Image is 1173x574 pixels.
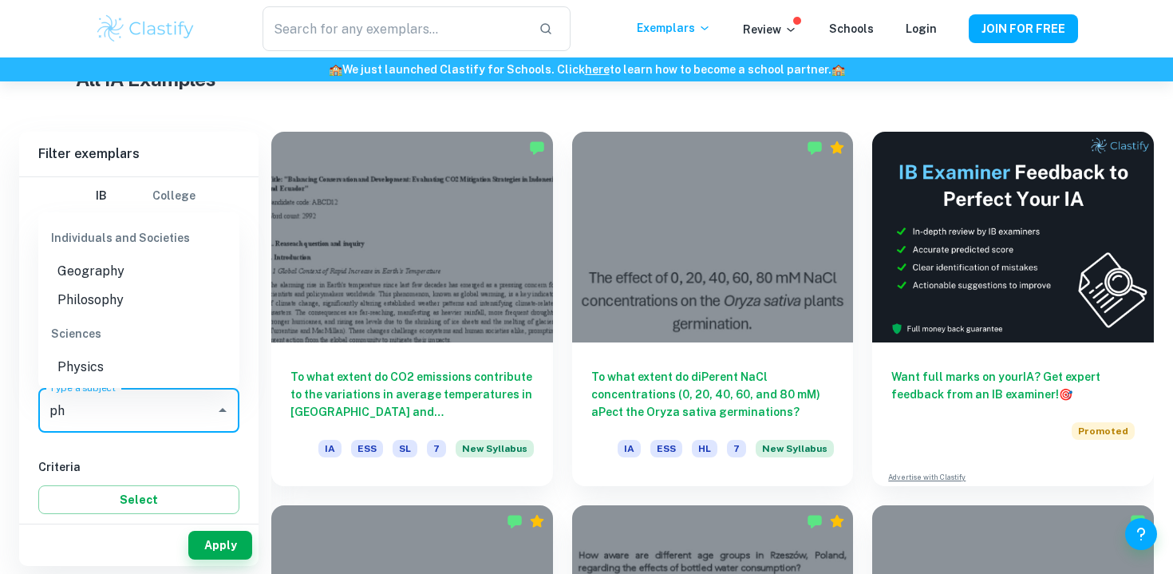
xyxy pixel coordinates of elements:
div: Starting from the May 2026 session, the ESS IA requirements have changed. We created this exempla... [756,440,834,467]
span: 🎯 [1059,388,1072,401]
h6: We just launched Clastify for Schools. Click to learn how to become a school partner. [3,61,1170,78]
span: 🏫 [831,63,845,76]
div: Starting from the May 2026 session, the ESS IA requirements have changed. We created this exempla... [456,440,534,467]
span: 🏫 [329,63,342,76]
li: Philosophy [38,286,239,315]
span: New Syllabus [456,440,534,457]
h6: To what extent do diPerent NaCl concentrations (0, 20, 40, 60, and 80 mM) aPect the Oryza sativa ... [591,368,835,421]
span: HL [692,440,717,457]
img: Thumbnail [872,132,1154,342]
img: Marked [807,140,823,156]
span: ESS [351,440,383,457]
a: Want full marks on yourIA? Get expert feedback from an IB examiner!PromotedAdvertise with Clastify [872,132,1154,486]
div: Sciences [38,315,239,353]
span: Promoted [1072,422,1135,440]
a: To what extent do diPerent NaCl concentrations (0, 20, 40, 60, and 80 mM) aPect the Oryza sativa ... [572,132,854,486]
input: Search for any exemplars... [263,6,526,51]
button: JOIN FOR FREE [969,14,1078,43]
a: To what extent do CO2 emissions contribute to the variations in average temperatures in [GEOGRAPH... [271,132,553,486]
button: College [152,177,195,216]
img: Marked [807,513,823,529]
button: IB [82,177,120,216]
div: Premium [529,513,545,529]
h6: Want full marks on your IA ? Get expert feedback from an IB examiner! [891,368,1135,403]
li: Geography [38,257,239,286]
h6: Filter exemplars [19,132,259,176]
div: Premium [829,513,845,529]
div: Premium [829,140,845,156]
button: Close [211,399,234,422]
span: 7 [427,440,446,457]
li: Physics [38,353,239,382]
button: Select [38,485,239,514]
h6: Criteria [38,458,239,476]
span: 7 [727,440,746,457]
span: New Syllabus [756,440,834,457]
a: Advertise with Clastify [888,472,966,483]
img: Marked [1130,513,1146,529]
div: Individuals and Societies [38,219,239,257]
span: IA [318,440,342,457]
img: Clastify logo [95,13,196,45]
img: Marked [507,513,523,529]
p: Exemplars [637,19,711,37]
h6: To what extent do CO2 emissions contribute to the variations in average temperatures in [GEOGRAPH... [290,368,534,421]
button: Apply [188,531,252,560]
span: SL [393,440,417,457]
span: IA [618,440,641,457]
div: Filter type choice [82,177,195,216]
a: Login [906,22,937,35]
img: Marked [529,140,545,156]
a: Schools [829,22,874,35]
span: ESS [650,440,682,457]
button: Help and Feedback [1125,518,1157,550]
p: Review [743,21,797,38]
a: here [585,63,610,76]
